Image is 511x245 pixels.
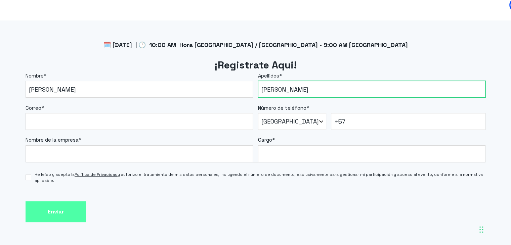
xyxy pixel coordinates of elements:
input: Enviar [26,201,86,223]
span: He leído y acepto la y autorizo el tratamiento de mis datos personales, incluyendo el número de d... [35,171,485,184]
span: Número de teléfono [258,105,306,111]
span: Cargo [258,137,272,143]
input: He leído y acepto laPolítica de Privacidady autorizo el tratamiento de mis datos personales, incl... [26,175,31,180]
span: Apellidos [258,72,279,79]
span: Nombre [26,72,44,79]
span: 🗓️ [DATE] | 🕒 10:00 AM Hora [GEOGRAPHIC_DATA] / [GEOGRAPHIC_DATA] - 9:00 AM [GEOGRAPHIC_DATA] [103,41,408,49]
span: Correo [26,105,41,111]
span: Nombre de la empresa [26,137,79,143]
h2: ¡Registrate Aqui! [26,58,485,72]
div: Arrastrar [479,219,483,240]
div: Widget de chat [390,159,511,245]
iframe: Chat Widget [390,159,511,245]
a: Política de Privacidad [75,172,118,177]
